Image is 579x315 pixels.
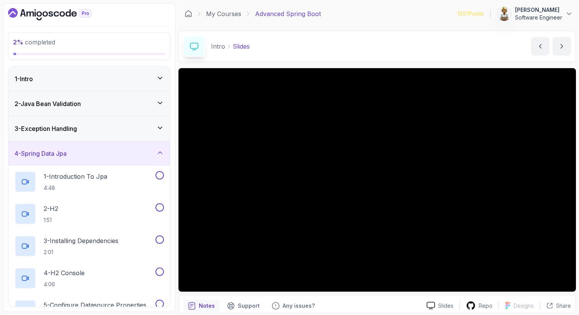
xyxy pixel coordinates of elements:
[44,204,58,213] p: 2 - H2
[44,236,118,245] p: 3 - Installing Dependencies
[15,203,164,225] button: 2-H21:51
[211,42,225,51] p: Intro
[44,248,118,256] p: 2:01
[44,268,85,277] p: 4 - H2 Console
[553,37,571,55] button: next content
[255,9,321,18] p: Advanced Spring Boot
[15,99,81,108] h3: 2 - Java Bean Validation
[44,300,146,310] p: 5 - Configure Datasource Properties
[479,302,492,310] p: Repo
[8,8,109,20] a: Dashboard
[8,116,170,141] button: 3-Exception Handling
[206,9,241,18] a: My Courses
[515,6,562,14] p: [PERSON_NAME]
[238,302,260,310] p: Support
[556,302,571,310] p: Share
[15,124,77,133] h3: 3 - Exception Handling
[8,67,170,91] button: 1-Intro
[497,7,512,21] img: user profile image
[540,302,571,310] button: Share
[183,300,219,312] button: notes button
[13,38,55,46] span: completed
[222,300,264,312] button: Support button
[44,172,107,181] p: 1 - Introduction To Jpa
[515,14,562,21] p: Software Engineer
[8,141,170,166] button: 4-Spring Data Jpa
[15,235,164,257] button: 3-Installing Dependencies2:01
[420,302,460,310] a: Slides
[15,171,164,193] button: 1-Introduction To Jpa4:48
[8,91,170,116] button: 2-Java Bean Validation
[438,302,453,310] p: Slides
[267,300,319,312] button: Feedback button
[44,281,85,288] p: 4:06
[233,42,250,51] p: Slides
[514,302,534,310] p: Designs
[13,38,23,46] span: 2 %
[199,302,215,310] p: Notes
[15,149,67,158] h3: 4 - Spring Data Jpa
[15,74,33,83] h3: 1 - Intro
[283,302,315,310] p: Any issues?
[15,268,164,289] button: 4-H2 Console4:06
[44,184,107,192] p: 4:48
[185,10,192,18] a: Dashboard
[460,301,499,310] a: Repo
[44,216,58,224] p: 1:51
[497,6,573,21] button: user profile image[PERSON_NAME]Software Engineer
[531,37,550,55] button: previous content
[457,10,484,18] p: 1337 Points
